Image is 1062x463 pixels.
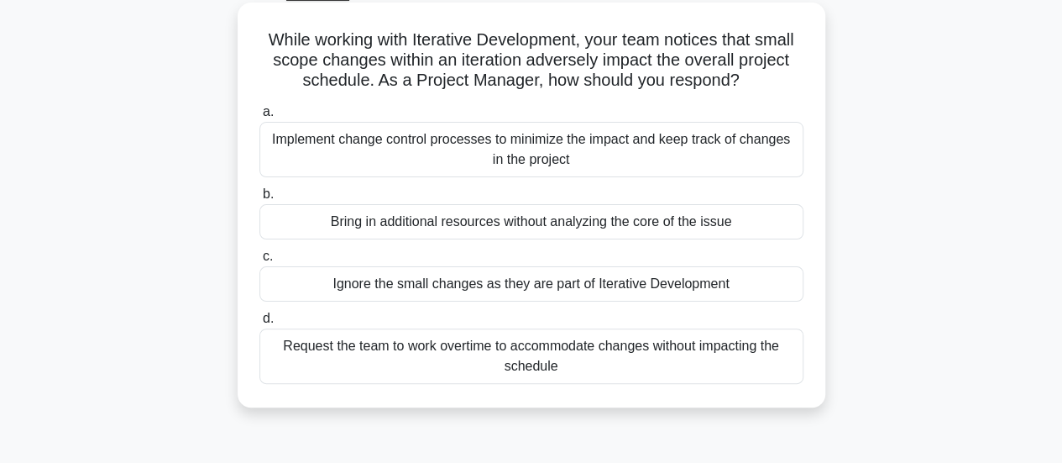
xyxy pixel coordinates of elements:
[263,249,273,263] span: c.
[259,204,803,239] div: Bring in additional resources without analyzing the core of the issue
[259,329,803,384] div: Request the team to work overtime to accommodate changes without impacting the schedule
[263,311,274,325] span: d.
[258,29,805,92] h5: While working with Iterative Development, your team notices that small scope changes within an it...
[263,187,274,201] span: b.
[259,122,803,177] div: Implement change control processes to minimize the impact and keep track of changes in the project
[263,104,274,118] span: a.
[259,266,803,302] div: Ignore the small changes as they are part of Iterative Development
